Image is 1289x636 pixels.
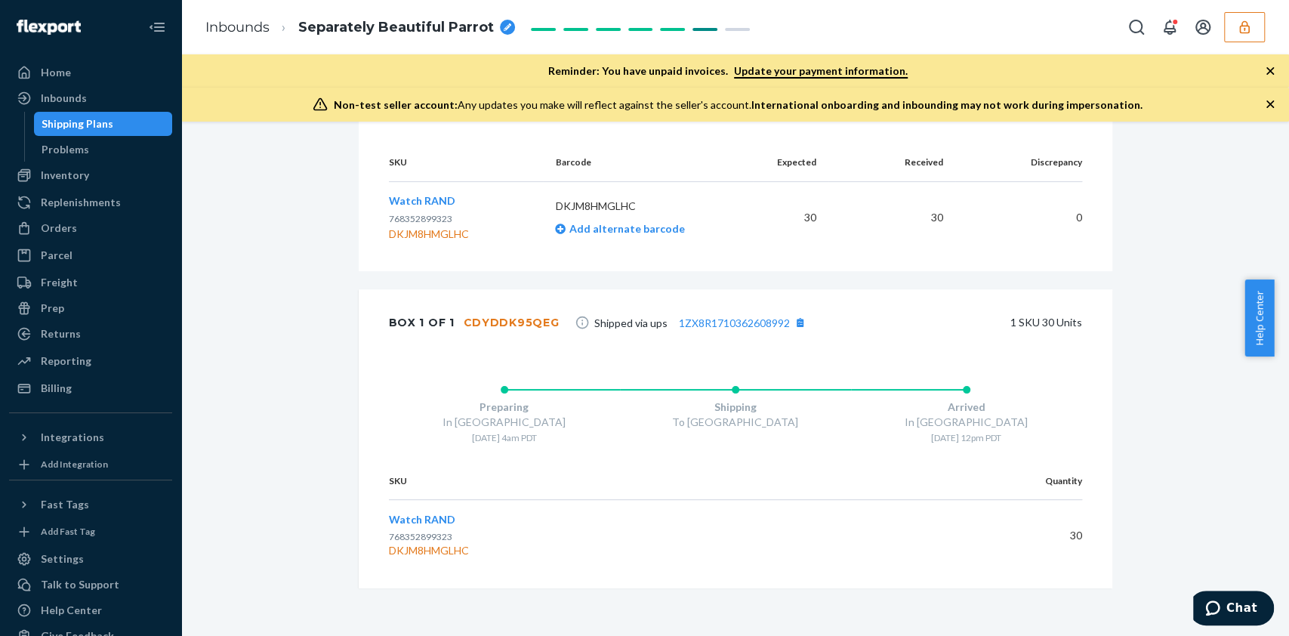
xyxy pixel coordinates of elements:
span: Watch RAND [389,194,455,207]
a: Update your payment information. [734,64,908,79]
span: International onboarding and inbounding may not work during impersonation. [751,98,1143,111]
button: [object Object] [790,313,809,332]
iframe: Opens a widget where you can chat to one of our agents [1193,591,1274,628]
td: 30 [840,500,1081,571]
span: 768352899323 [389,213,452,224]
button: Open notifications [1155,12,1185,42]
th: Barcode [543,144,752,182]
th: SKU [389,144,544,182]
td: 30 [828,181,955,253]
div: Help Center [41,603,102,618]
div: Orders [41,221,77,236]
a: Billing [9,376,172,400]
div: Shipping Plans [42,116,113,131]
span: Separately Beautiful Parrot [298,18,494,38]
div: Home [41,65,71,80]
div: CDYDDK95QEG [464,315,560,330]
th: Expected [753,144,828,182]
div: Integrations [41,430,104,445]
th: Received [828,144,955,182]
a: Add alternate barcode [555,222,684,235]
a: Problems [34,137,173,162]
a: Orders [9,216,172,240]
div: [DATE] 12pm PDT [851,431,1082,444]
button: Close Navigation [142,12,172,42]
div: Preparing [389,400,620,415]
div: Any updates you make will reflect against the seller's account. [334,97,1143,113]
span: 768352899323 [389,531,452,542]
a: Reporting [9,349,172,373]
div: 1 SKU 30 Units [832,307,1081,338]
button: Watch RAND [389,193,455,208]
p: DKJM8HMGLHC [555,199,740,214]
th: Discrepancy [955,144,1082,182]
div: Problems [42,142,89,157]
button: Help Center [1244,279,1274,357]
div: DKJM8HMGLHC [389,543,829,558]
div: Add Fast Tag [41,525,95,538]
a: Add Integration [9,455,172,474]
td: 30 [753,181,828,253]
div: Returns [41,326,81,341]
div: In [GEOGRAPHIC_DATA] [389,415,620,430]
a: Prep [9,296,172,320]
div: Replenishments [41,195,121,210]
th: Quantity [840,462,1081,500]
a: Help Center [9,598,172,622]
div: Box 1 of 1 [389,307,560,338]
span: Watch RAND [389,513,455,526]
a: Inbounds [9,86,172,110]
a: Parcel [9,243,172,267]
ol: breadcrumbs [193,5,527,50]
a: Settings [9,547,172,571]
div: Talk to Support [41,577,119,592]
div: In [GEOGRAPHIC_DATA] [851,415,1082,430]
td: 0 [955,181,1082,253]
button: Integrations [9,425,172,449]
a: 1ZX8R1710362608992 [679,316,790,329]
div: Add Integration [41,458,108,471]
a: Home [9,60,172,85]
a: Freight [9,270,172,295]
div: Freight [41,275,78,290]
button: Watch RAND [389,512,455,527]
div: Prep [41,301,64,316]
div: Inventory [41,168,89,183]
div: Shipping [620,400,851,415]
div: Settings [41,551,84,567]
button: Talk to Support [9,573,172,597]
th: SKU [389,462,841,500]
p: Reminder: You have unpaid invoices. [548,63,908,79]
div: Inbounds [41,91,87,106]
a: Inventory [9,163,172,187]
span: Non-test seller account: [334,98,458,111]
button: Open account menu [1188,12,1218,42]
span: Shipped via ups [594,313,809,332]
button: Open Search Box [1121,12,1152,42]
a: Inbounds [205,19,270,36]
a: Add Fast Tag [9,523,172,541]
button: Fast Tags [9,492,172,517]
div: [DATE] 4am PDT [389,431,620,444]
div: Reporting [41,354,91,369]
span: Add alternate barcode [566,222,684,235]
a: Shipping Plans [34,112,173,136]
div: Billing [41,381,72,396]
div: Parcel [41,248,72,263]
img: Flexport logo [17,20,81,35]
div: Fast Tags [41,497,89,512]
div: Arrived [851,400,1082,415]
div: To [GEOGRAPHIC_DATA] [620,415,851,430]
a: Returns [9,322,172,346]
a: Replenishments [9,190,172,215]
div: DKJM8HMGLHC [389,227,469,242]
